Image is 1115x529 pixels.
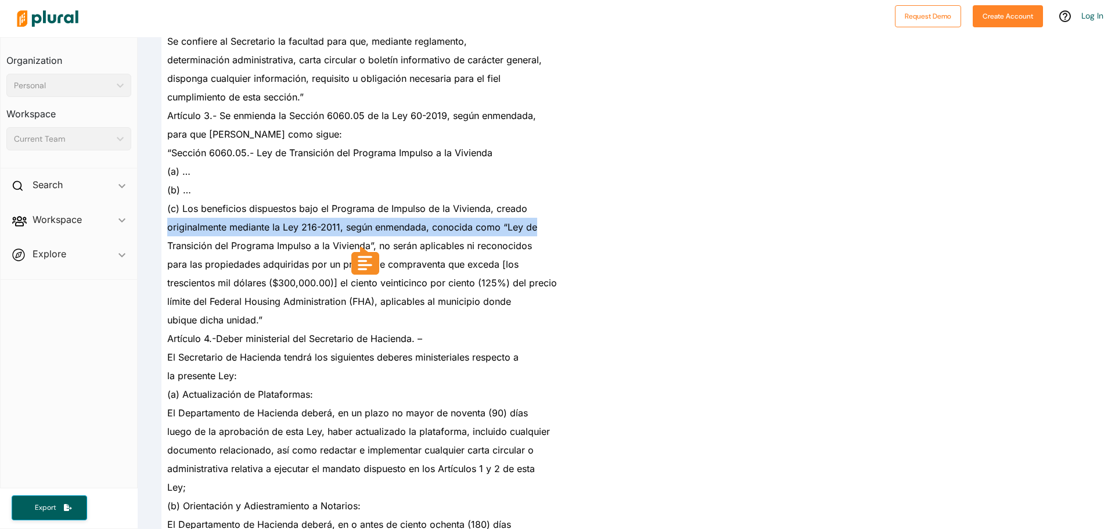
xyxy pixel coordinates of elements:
[167,258,519,270] span: para las propiedades adquiridas por un precio de compraventa que exceda [los
[167,147,492,159] span: “Sección 6060.05.- Ley de Transición del Programa Impulso a la Vivienda
[895,9,961,21] a: Request Demo
[167,388,313,400] span: (a) Actualización de Plataformas:
[33,178,63,191] h2: Search
[167,314,262,326] span: ubique dicha unidad.”
[1081,10,1103,21] a: Log In
[167,165,190,177] span: (a) …
[167,73,501,84] span: disponga cualquier información, requisito u obligación necesaria para el fiel
[167,110,536,121] span: Artículo 3.- Se enmienda la Sección 6060.05 de la Ley 60-2019, según enmendada,
[167,54,542,66] span: determinación administrativa, carta circular o boletín informativo de carácter general,
[167,481,186,493] span: Ley;
[167,296,511,307] span: límite del Federal Housing Administration (FHA), aplicables al municipio donde
[167,91,304,103] span: cumplimiento de esta sección.”
[167,277,557,289] span: trescientos mil dólares ($300,000.00)] el ciento veinticinco por ciento (125%) del precio
[167,426,550,437] span: luego de la aprobación de esta Ley, haber actualizado la plataforma, incluido cualquier
[167,333,422,344] span: Artículo 4.-Deber ministerial del Secretario de Hacienda. –
[167,500,361,512] span: (b) Orientación y Adiestramiento a Notarios:
[6,97,131,123] h3: Workspace
[973,9,1043,21] a: Create Account
[167,203,527,214] span: (c) Los beneficios dispuestos bajo el Programa de Impulso de la Vivienda, creado
[167,184,191,196] span: (b) …
[895,5,961,27] button: Request Demo
[27,503,64,513] span: Export
[14,80,112,92] div: Personal
[167,128,342,140] span: para que [PERSON_NAME] como sigue:
[167,221,537,233] span: originalmente mediante la Ley 216-2011, según enmendada, conocida como “Ley de
[6,44,131,69] h3: Organization
[167,444,534,456] span: documento relacionado, así como redactar e implementar cualquier carta circular o
[167,370,237,382] span: la presente Ley:
[167,35,467,47] span: Se confiere al Secretario la facultad para que, mediante reglamento,
[167,407,528,419] span: El Departamento de Hacienda deberá, en un plazo no mayor de noventa (90) días
[167,351,519,363] span: El Secretario de Hacienda tendrá los siguientes deberes ministeriales respecto a
[167,463,535,474] span: administrativa relativa a ejecutar el mandato dispuesto en los Artículos 1 y 2 de esta
[14,133,112,145] div: Current Team
[12,495,87,520] button: Export
[973,5,1043,27] button: Create Account
[167,240,532,251] span: Transición del Programa Impulso a la Vivienda”, no serán aplicables ni reconocidos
